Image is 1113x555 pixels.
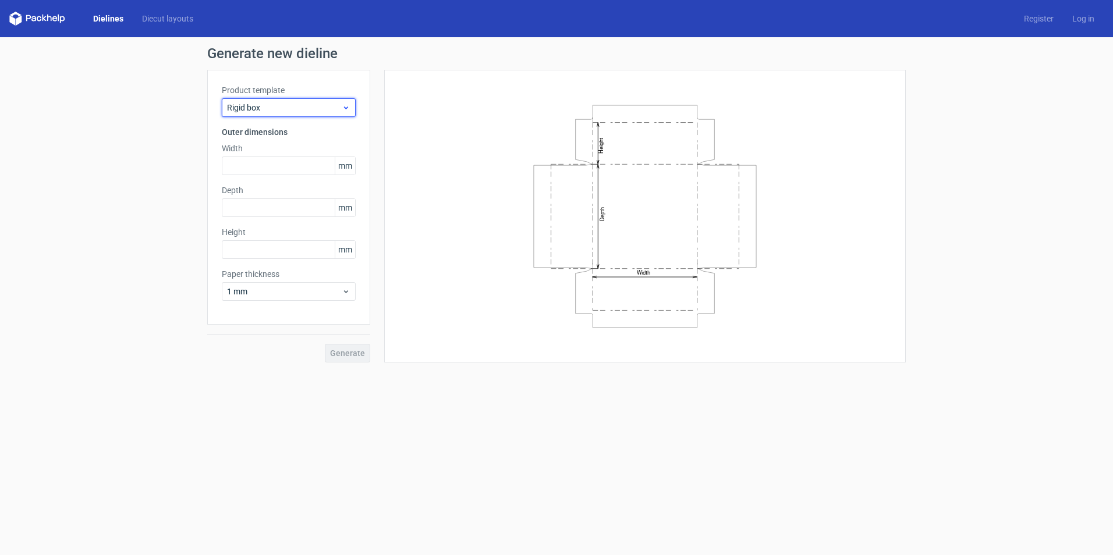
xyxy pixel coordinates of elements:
[222,143,356,154] label: Width
[222,84,356,96] label: Product template
[1063,13,1104,24] a: Log in
[227,286,342,297] span: 1 mm
[637,269,650,276] text: Width
[222,268,356,280] label: Paper thickness
[1015,13,1063,24] a: Register
[222,184,356,196] label: Depth
[207,47,906,61] h1: Generate new dieline
[84,13,133,24] a: Dielines
[335,199,355,216] span: mm
[335,241,355,258] span: mm
[599,207,605,220] text: Depth
[222,226,356,238] label: Height
[133,13,203,24] a: Diecut layouts
[227,102,342,113] span: Rigid box
[598,137,604,153] text: Height
[335,157,355,175] span: mm
[222,126,356,138] h3: Outer dimensions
